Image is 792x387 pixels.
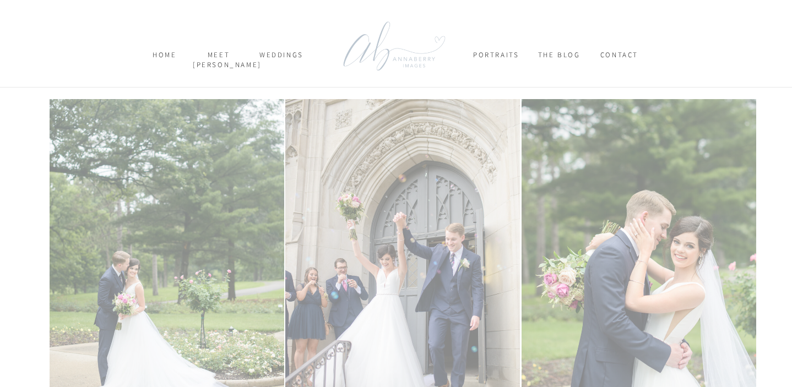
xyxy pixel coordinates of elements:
a: meet [PERSON_NAME] [193,50,245,69]
a: weddings [254,50,308,69]
a: Portraits [473,50,518,69]
a: CONTACT [592,50,647,69]
a: THE BLOG [531,50,587,69]
a: home [146,50,183,69]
